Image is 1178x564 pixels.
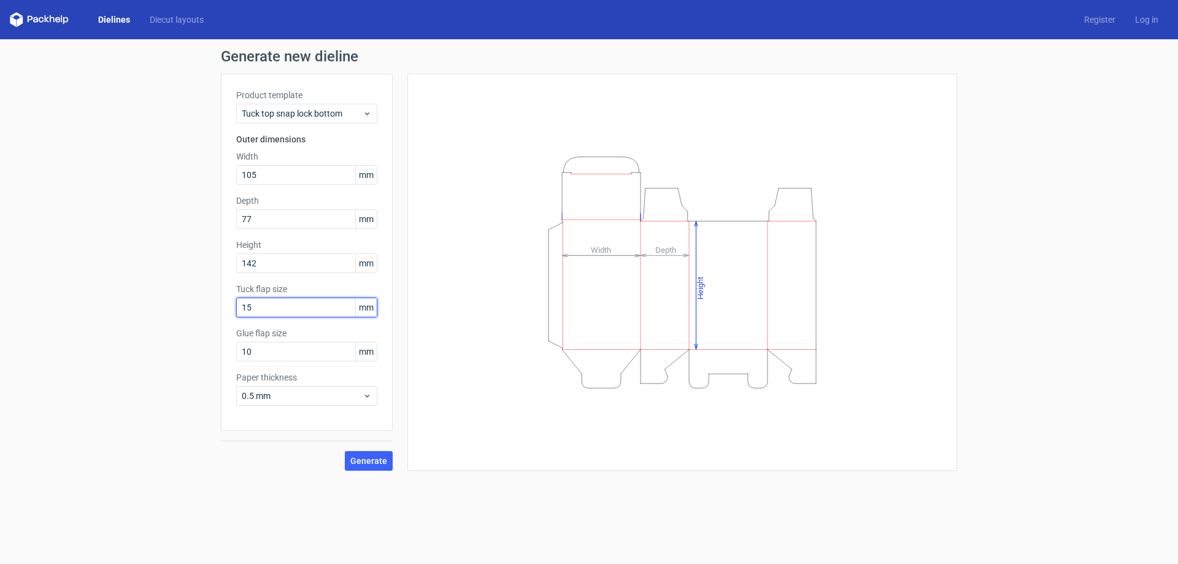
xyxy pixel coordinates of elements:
span: Generate [350,457,387,465]
tspan: Height [696,276,705,299]
a: Register [1074,14,1125,26]
tspan: Depth [655,245,676,254]
a: Log in [1125,14,1168,26]
label: Glue flap size [236,327,377,339]
tspan: Width [591,245,611,254]
label: Tuck flap size [236,283,377,295]
h3: Outer dimensions [236,133,377,145]
span: mm [355,298,377,317]
label: Product template [236,89,377,101]
h1: Generate new dieline [221,49,957,64]
label: Width [236,150,377,163]
a: Diecut layouts [140,14,214,26]
span: Tuck top snap lock bottom [242,107,363,120]
label: Height [236,239,377,251]
a: Dielines [88,14,140,26]
span: mm [355,210,377,228]
span: mm [355,166,377,184]
label: Paper thickness [236,371,377,384]
button: Generate [345,451,393,471]
span: mm [355,342,377,361]
label: Depth [236,195,377,207]
span: 0.5 mm [242,390,363,402]
span: mm [355,254,377,272]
